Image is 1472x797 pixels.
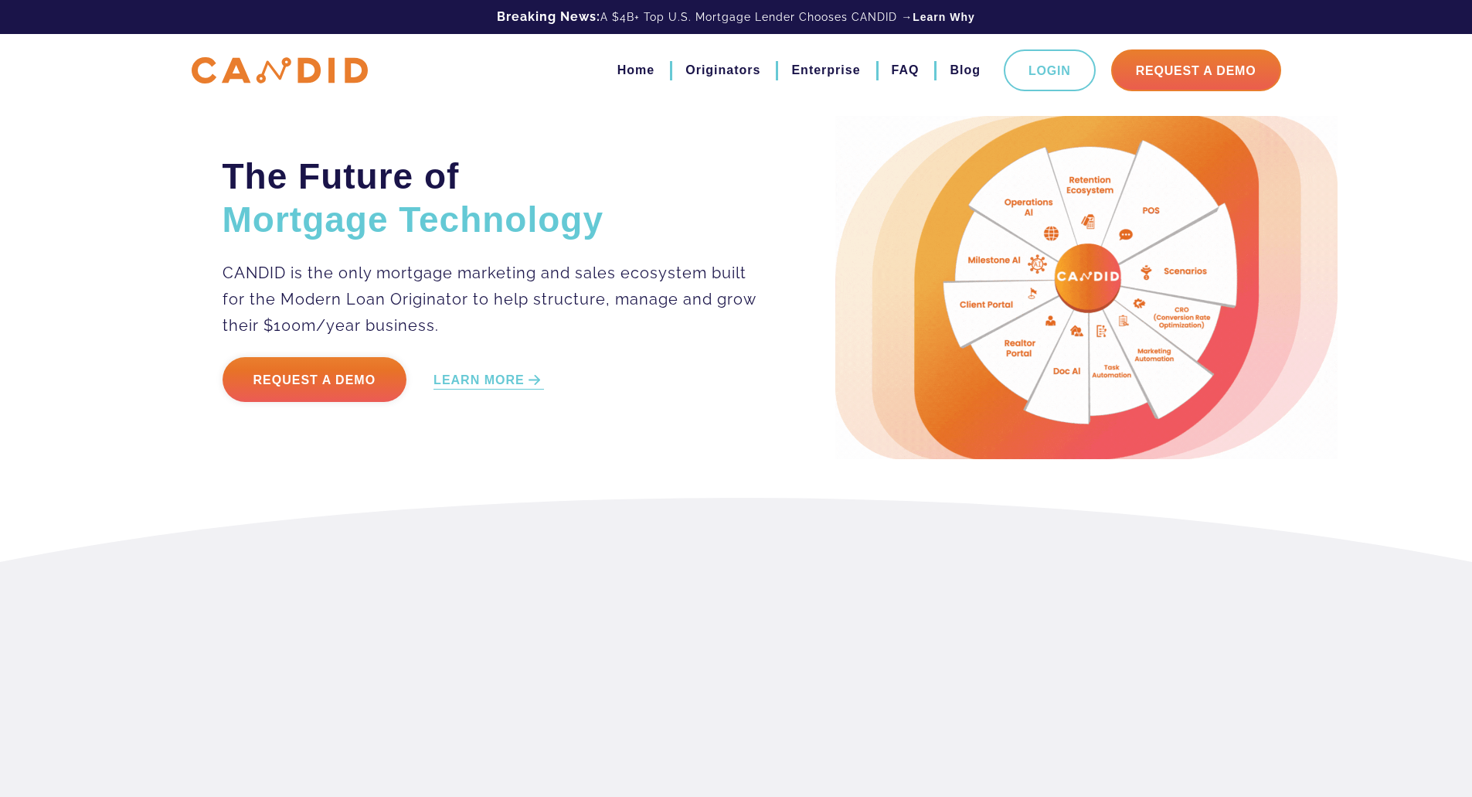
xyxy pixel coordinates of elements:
a: Blog [950,57,981,83]
p: CANDID is the only mortgage marketing and sales ecosystem built for the Modern Loan Originator to... [223,260,758,339]
a: FAQ [892,57,920,83]
img: Candid Hero Image [835,116,1338,459]
a: Request A Demo [1111,49,1281,91]
a: Originators [685,57,760,83]
a: Request a Demo [223,357,407,402]
a: Home [617,57,654,83]
a: LEARN MORE [433,372,544,390]
a: Learn Why [913,9,975,25]
a: Login [1004,49,1096,91]
a: Enterprise [791,57,860,83]
h2: The Future of [223,155,758,241]
b: Breaking News: [497,9,600,24]
img: CANDID APP [192,57,368,84]
span: Mortgage Technology [223,199,604,240]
